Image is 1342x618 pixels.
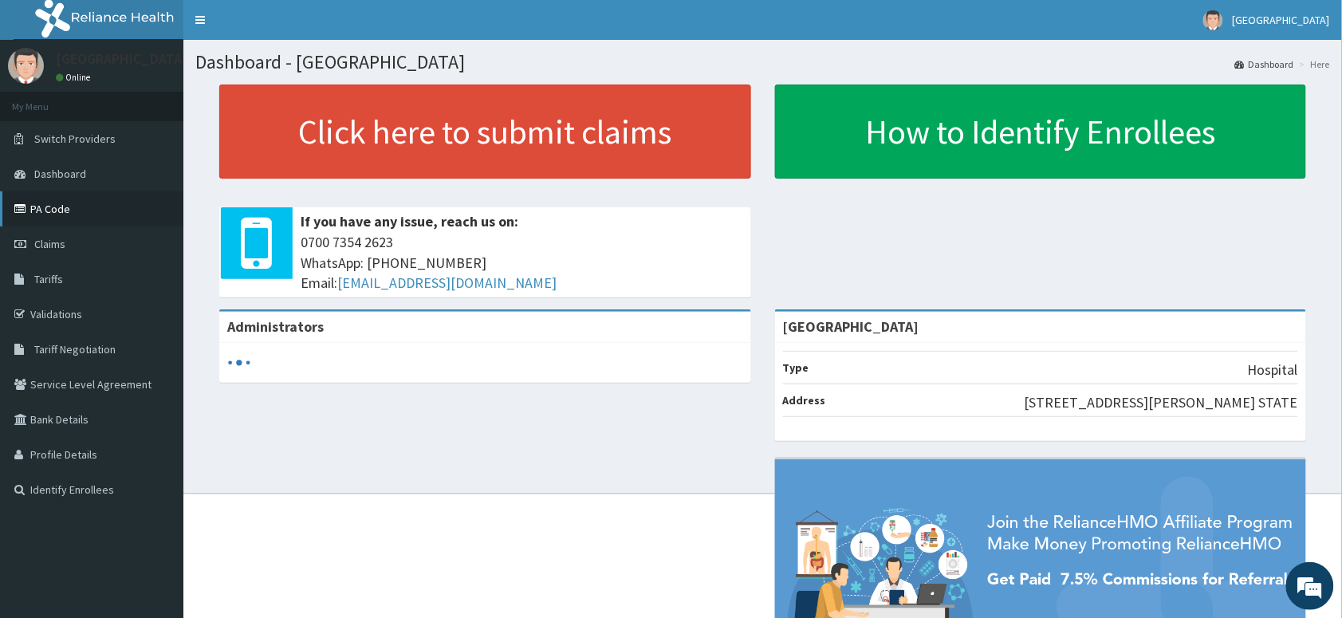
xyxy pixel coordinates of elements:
p: [GEOGRAPHIC_DATA] [56,52,187,66]
b: If you have any issue, reach us on: [301,212,518,230]
b: Address [783,393,826,407]
a: Online [56,72,94,83]
span: Tariffs [34,272,63,286]
span: 0700 7354 2623 WhatsApp: [PHONE_NUMBER] Email: [301,232,743,293]
a: How to Identify Enrollees [775,85,1307,179]
strong: [GEOGRAPHIC_DATA] [783,317,919,336]
a: [EMAIL_ADDRESS][DOMAIN_NAME] [337,274,557,292]
span: Dashboard [34,167,86,181]
b: Administrators [227,317,324,336]
h1: Dashboard - [GEOGRAPHIC_DATA] [195,52,1330,73]
img: User Image [8,48,44,84]
a: Click here to submit claims [219,85,751,179]
p: Hospital [1248,360,1298,380]
a: Dashboard [1235,57,1294,71]
span: Claims [34,237,65,251]
span: Switch Providers [34,132,116,146]
span: Tariff Negotiation [34,342,116,356]
li: Here [1296,57,1330,71]
p: [STREET_ADDRESS][PERSON_NAME] STATE [1025,392,1298,413]
b: Type [783,360,809,375]
span: [GEOGRAPHIC_DATA] [1233,13,1330,27]
img: User Image [1203,10,1223,30]
svg: audio-loading [227,351,251,375]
